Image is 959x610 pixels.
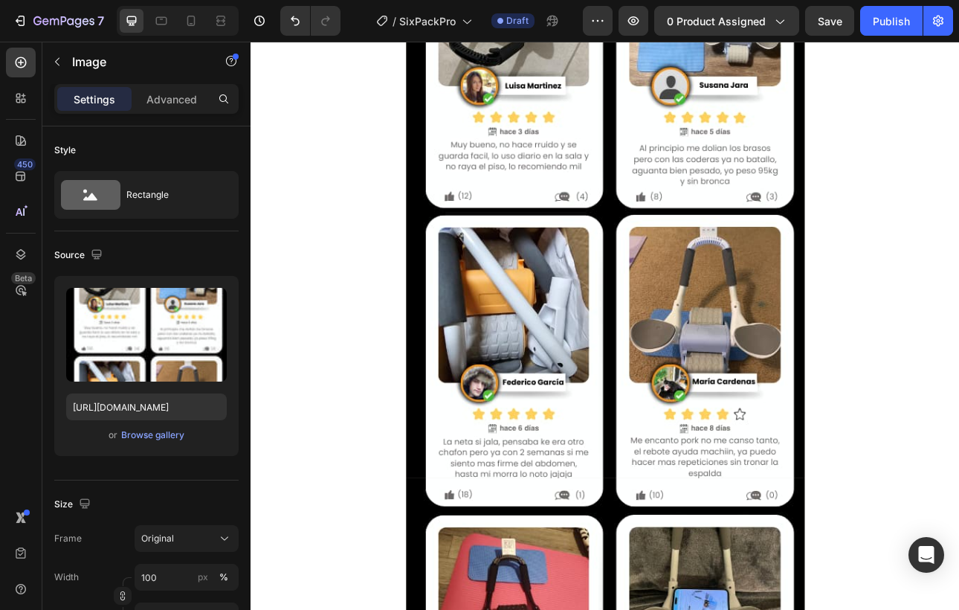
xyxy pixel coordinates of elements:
[54,245,106,266] div: Source
[141,532,174,545] span: Original
[146,91,197,107] p: Advanced
[194,568,212,586] button: %
[506,14,529,28] span: Draft
[54,571,79,584] label: Width
[97,12,104,30] p: 7
[54,495,94,515] div: Size
[11,272,36,284] div: Beta
[818,15,842,28] span: Save
[667,13,766,29] span: 0 product assigned
[873,13,910,29] div: Publish
[135,525,239,552] button: Original
[66,288,227,382] img: preview-image
[654,6,799,36] button: 0 product assigned
[54,144,76,157] div: Style
[280,6,340,36] div: Undo/Redo
[14,158,36,170] div: 450
[251,42,959,610] iframe: Design area
[66,394,227,420] input: https://example.com/image.jpg
[393,13,396,29] span: /
[198,571,208,584] div: px
[74,91,115,107] p: Settings
[126,178,217,212] div: Rectangle
[908,537,944,573] div: Open Intercom Messenger
[6,6,111,36] button: 7
[72,53,198,71] p: Image
[860,6,923,36] button: Publish
[54,532,82,545] label: Frame
[121,428,184,442] div: Browse gallery
[135,564,239,591] input: px%
[120,428,185,443] button: Browse gallery
[219,571,228,584] div: %
[109,426,117,444] span: or
[399,13,456,29] span: SixPackPro
[215,568,233,586] button: px
[805,6,854,36] button: Save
